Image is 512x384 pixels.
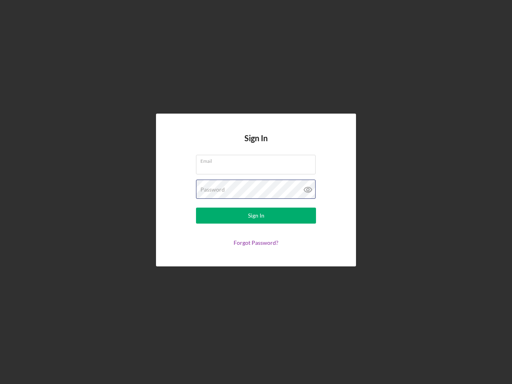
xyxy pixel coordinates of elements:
[234,239,278,246] a: Forgot Password?
[248,208,264,224] div: Sign In
[200,155,316,164] label: Email
[200,186,225,193] label: Password
[196,208,316,224] button: Sign In
[244,134,268,155] h4: Sign In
